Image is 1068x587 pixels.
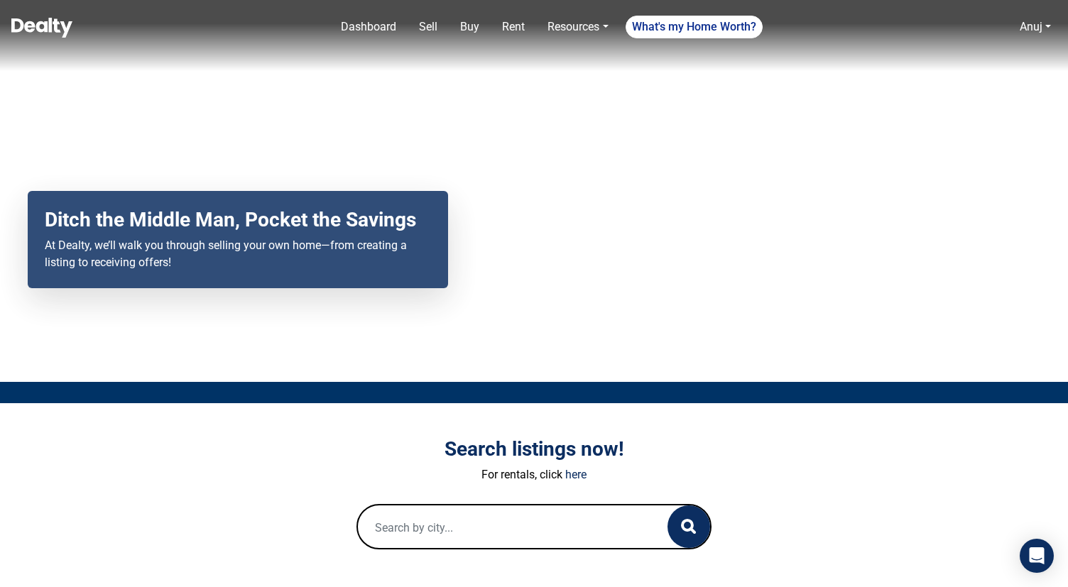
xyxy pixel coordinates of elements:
[45,237,431,271] p: At Dealty, we’ll walk you through selling your own home—from creating a listing to receiving offers!
[413,13,443,41] a: Sell
[358,505,639,551] input: Search by city...
[1020,539,1054,573] div: Open Intercom Messenger
[11,18,72,38] img: Dealty - Buy, Sell & Rent Homes
[626,16,763,38] a: What's my Home Worth?
[454,13,485,41] a: Buy
[1014,13,1057,41] a: Anuj
[1020,20,1042,33] a: Anuj
[335,13,402,41] a: Dashboard
[140,437,928,461] h3: Search listings now!
[542,13,614,41] a: Resources
[140,466,928,483] p: For rentals, click
[45,208,431,232] h2: Ditch the Middle Man, Pocket the Savings
[7,544,50,587] iframe: BigID CMP Widget
[496,13,530,41] a: Rent
[565,468,587,481] a: here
